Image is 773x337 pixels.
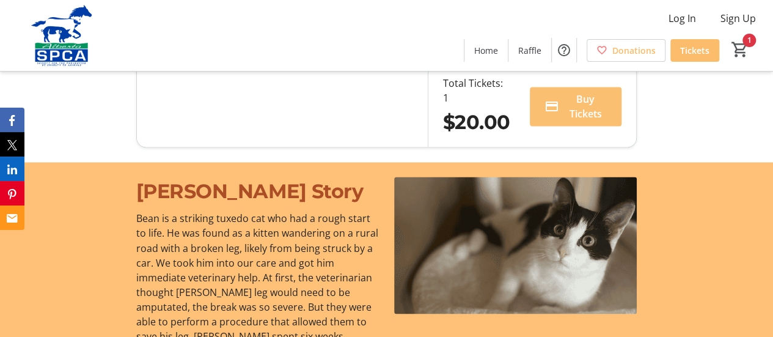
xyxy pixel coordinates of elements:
span: Buy Tickets [564,92,607,121]
span: Sign Up [720,11,756,26]
div: Total Tickets: 1 [443,76,510,105]
a: Raffle [508,39,551,62]
div: $20.00 [443,108,510,137]
button: Sign Up [711,9,766,28]
img: Alberta SPCA's Logo [7,5,116,66]
span: Log In [669,11,696,26]
a: Donations [587,39,665,62]
span: Raffle [518,44,541,57]
a: Tickets [670,39,719,62]
span: Home [474,44,498,57]
button: Help [552,38,576,62]
button: Buy Tickets [530,87,622,126]
button: Log In [659,9,706,28]
img: undefined [394,177,637,314]
button: Cart [729,39,751,61]
span: Donations [612,44,656,57]
span: Tickets [680,44,709,57]
span: [PERSON_NAME] Story [136,179,364,203]
a: Home [464,39,508,62]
